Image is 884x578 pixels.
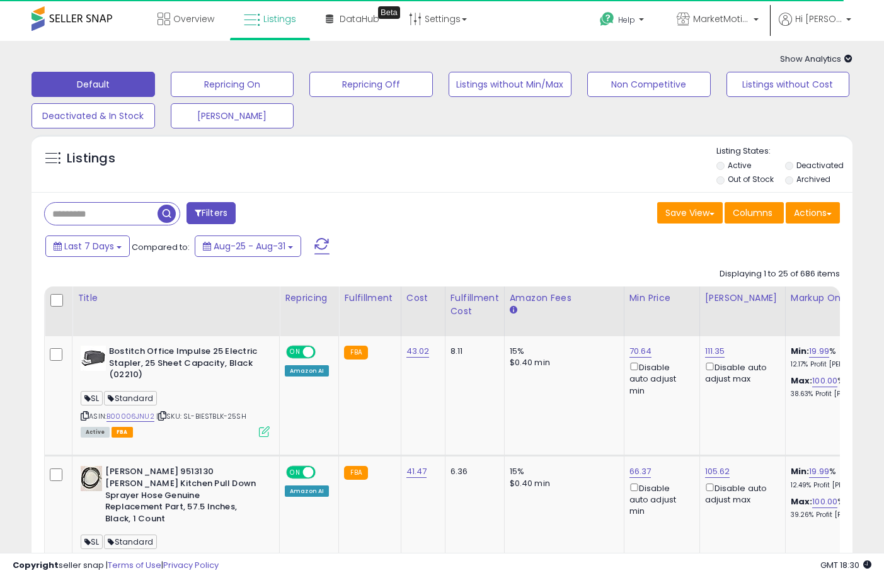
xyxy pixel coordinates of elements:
[796,174,830,184] label: Archived
[314,467,334,478] span: OFF
[812,496,837,508] a: 100.00
[510,305,517,316] small: Amazon Fees.
[287,467,303,478] span: ON
[510,466,614,477] div: 15%
[451,292,499,318] div: Fulfillment Cost
[791,345,810,357] b: Min:
[81,466,102,491] img: 41GEcdowq1L._SL40_.jpg
[173,13,214,25] span: Overview
[67,150,115,167] h5: Listings
[629,465,652,478] a: 66.37
[163,559,219,571] a: Privacy Policy
[716,145,852,157] p: Listing States:
[285,485,329,497] div: Amazon AI
[406,465,427,478] a: 41.47
[510,478,614,489] div: $0.40 min
[81,391,103,405] span: SL
[728,160,751,171] label: Active
[105,466,258,528] b: [PERSON_NAME] 9513130 [PERSON_NAME] Kitchen Pull Down Sprayer Hose Genuine Replacement Part, 57.5...
[406,345,430,358] a: 43.02
[779,13,851,41] a: Hi [PERSON_NAME]
[629,292,694,305] div: Min Price
[187,202,236,224] button: Filters
[309,72,433,97] button: Repricing Off
[693,13,750,25] span: MarketMotions
[81,346,270,436] div: ASIN:
[795,13,842,25] span: Hi [PERSON_NAME]
[344,292,395,305] div: Fulfillment
[285,292,333,305] div: Repricing
[618,14,635,25] span: Help
[108,559,161,571] a: Terms of Use
[796,160,844,171] label: Deactivated
[510,292,619,305] div: Amazon Fees
[340,13,379,25] span: DataHub
[705,481,776,506] div: Disable auto adjust max
[629,360,690,397] div: Disable auto adjust min
[451,466,495,477] div: 6.36
[263,13,296,25] span: Listings
[510,357,614,368] div: $0.40 min
[728,174,774,184] label: Out of Stock
[720,268,840,280] div: Displaying 1 to 25 of 686 items
[725,202,784,224] button: Columns
[171,103,294,128] button: [PERSON_NAME]
[132,241,190,253] span: Compared to:
[344,346,367,360] small: FBA
[510,346,614,357] div: 15%
[195,235,301,257] button: Aug-25 - Aug-31
[705,345,725,358] a: 111.35
[791,375,813,387] b: Max:
[378,6,400,19] div: Tooltip anchor
[590,2,657,41] a: Help
[629,345,652,358] a: 70.64
[587,72,711,97] button: Non Competitive
[156,411,246,421] span: | SKU: SL-BIESTBLK-25SH
[705,292,780,305] div: [PERSON_NAME]
[314,347,334,358] span: OFF
[32,103,155,128] button: Deactivated & In Stock
[104,535,156,549] span: Standard
[406,292,440,305] div: Cost
[104,391,156,405] span: Standard
[599,11,615,27] i: Get Help
[32,72,155,97] button: Default
[809,465,829,478] a: 19.99
[820,559,871,571] span: 2025-09-8 18:30 GMT
[81,346,106,371] img: 41pTyRUUMcL._SL40_.jpg
[812,375,837,387] a: 100.00
[171,72,294,97] button: Repricing On
[112,427,133,438] span: FBA
[81,535,103,549] span: SL
[733,207,772,219] span: Columns
[451,346,495,357] div: 8.11
[705,360,776,385] div: Disable auto adjust max
[780,53,852,65] span: Show Analytics
[214,240,285,252] span: Aug-25 - Aug-31
[791,465,810,477] b: Min:
[106,411,154,422] a: B00006JNU2
[77,292,274,305] div: Title
[449,72,572,97] button: Listings without Min/Max
[13,559,59,571] strong: Copyright
[705,465,730,478] a: 105.62
[809,345,829,358] a: 19.99
[629,481,690,518] div: Disable auto adjust min
[726,72,850,97] button: Listings without Cost
[285,365,329,377] div: Amazon AI
[81,427,110,438] span: All listings currently available for purchase on Amazon
[287,347,303,358] span: ON
[344,466,367,480] small: FBA
[657,202,723,224] button: Save View
[109,346,262,384] b: Bostitch Office Impulse 25 Electric Stapler, 25 Sheet Capacity, Black (02210)
[13,560,219,572] div: seller snap | |
[64,240,114,252] span: Last 7 Days
[786,202,840,224] button: Actions
[45,235,130,257] button: Last 7 Days
[791,496,813,507] b: Max:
